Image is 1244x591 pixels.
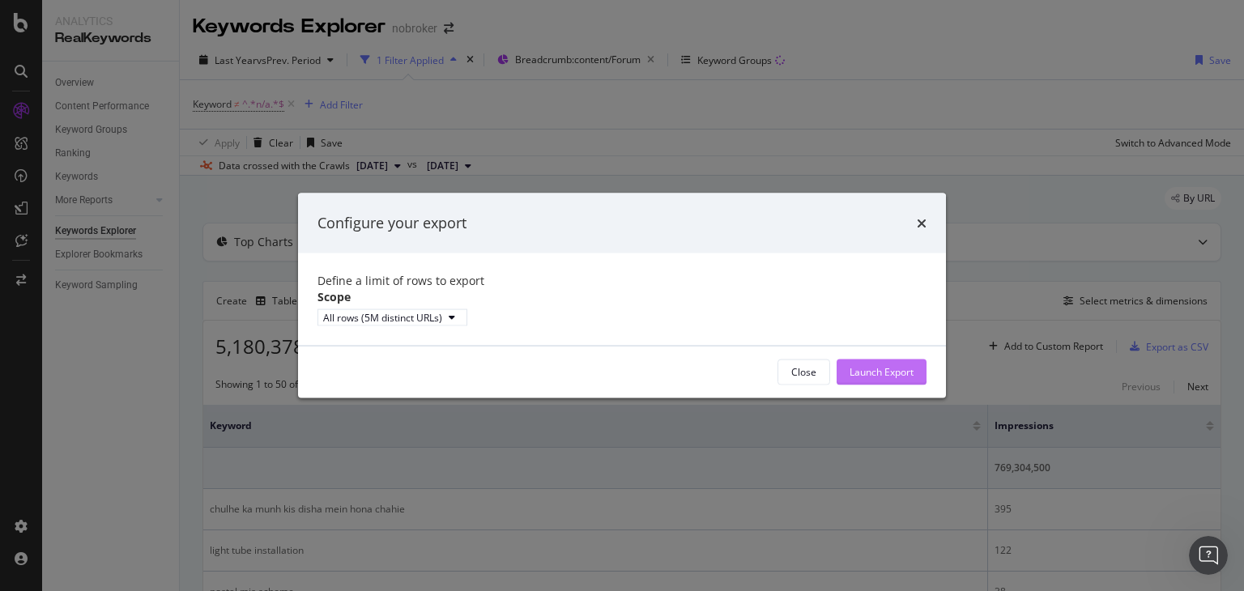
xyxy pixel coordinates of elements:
[317,308,467,325] button: All rows (5M distinct URLs)
[917,213,927,234] div: times
[317,213,466,234] div: Configure your export
[777,359,830,385] button: Close
[317,272,927,288] div: Define a limit of rows to export
[323,310,442,324] div: All rows (5M distinct URLs)
[791,365,816,379] div: Close
[317,288,351,304] label: Scope
[837,359,927,385] button: Launch Export
[850,365,914,379] div: Launch Export
[298,193,946,398] div: modal
[1189,536,1228,575] iframe: Intercom live chat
